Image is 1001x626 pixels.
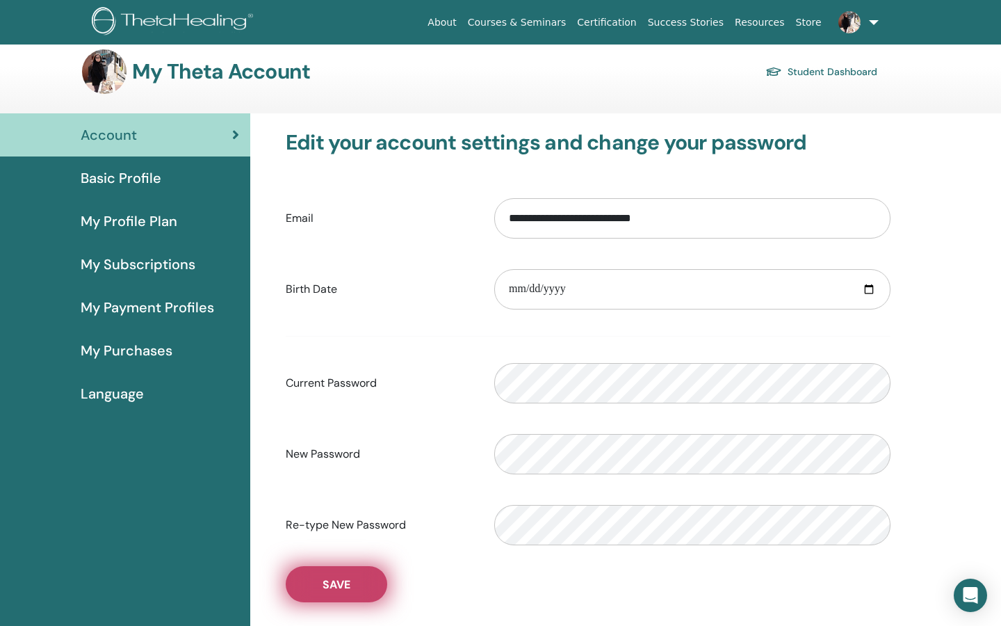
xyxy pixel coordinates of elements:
[462,10,572,35] a: Courses & Seminars
[790,10,827,35] a: Store
[81,340,172,361] span: My Purchases
[286,566,387,602] button: Save
[81,297,214,318] span: My Payment Profiles
[132,59,310,84] h3: My Theta Account
[729,10,790,35] a: Resources
[92,7,258,38] img: logo.png
[323,577,350,592] span: Save
[275,205,484,232] label: Email
[765,66,782,78] img: graduation-cap.svg
[642,10,729,35] a: Success Stories
[275,276,484,303] label: Birth Date
[81,383,144,404] span: Language
[571,10,642,35] a: Certification
[954,579,987,612] div: Open Intercom Messenger
[81,211,177,232] span: My Profile Plan
[81,254,195,275] span: My Subscriptions
[275,441,484,467] label: New Password
[81,168,161,188] span: Basic Profile
[275,370,484,396] label: Current Password
[422,10,462,35] a: About
[838,11,861,33] img: default.jpg
[286,130,890,155] h3: Edit your account settings and change your password
[82,49,127,94] img: default.jpg
[765,62,877,81] a: Student Dashboard
[81,125,137,145] span: Account
[275,512,484,538] label: Re-type New Password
